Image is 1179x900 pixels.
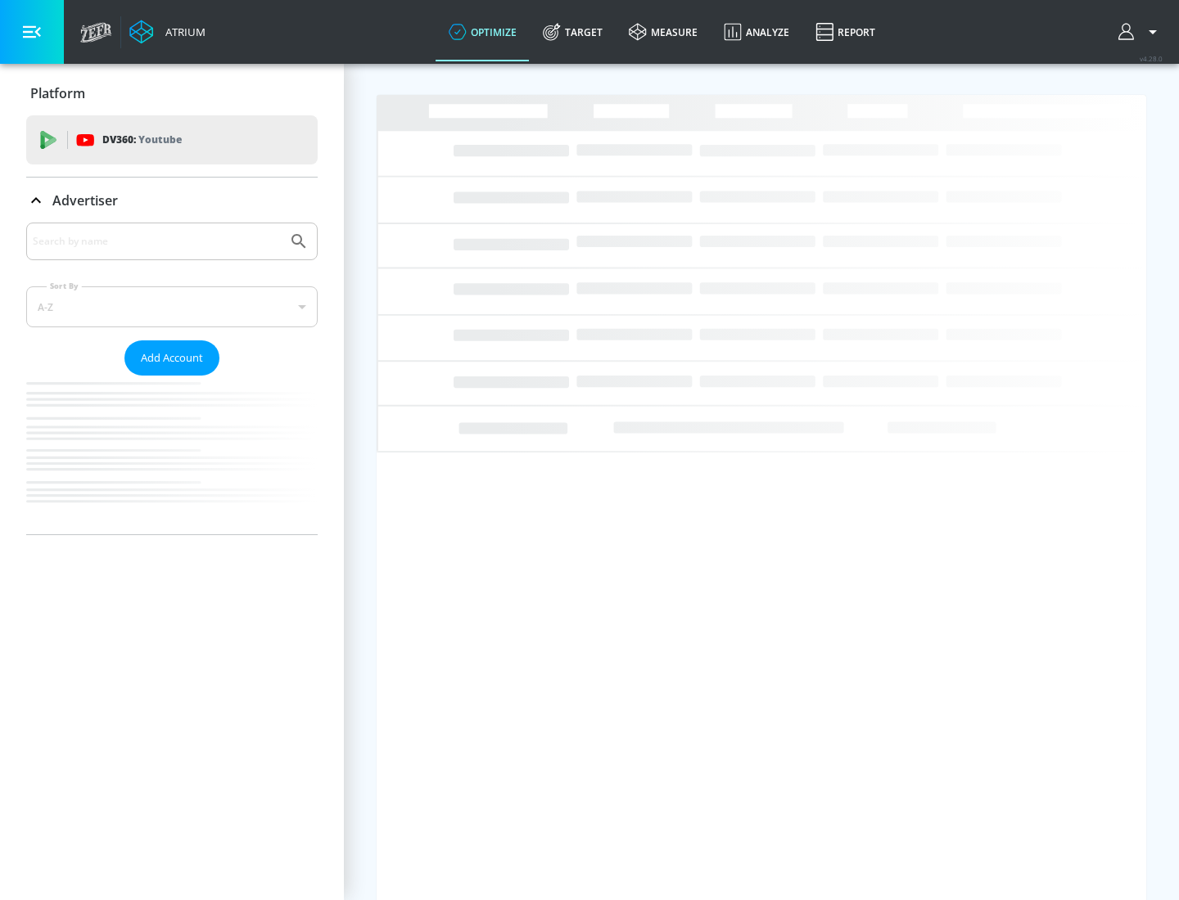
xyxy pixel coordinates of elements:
[616,2,711,61] a: measure
[102,131,182,149] p: DV360:
[159,25,206,39] div: Atrium
[129,20,206,44] a: Atrium
[26,223,318,534] div: Advertiser
[141,349,203,367] span: Add Account
[138,131,182,148] p: Youtube
[1140,54,1163,63] span: v 4.28.0
[711,2,802,61] a: Analyze
[33,231,281,252] input: Search by name
[530,2,616,61] a: Target
[26,376,318,534] nav: list of Advertiser
[436,2,530,61] a: optimize
[52,191,118,209] p: Advertiser
[802,2,888,61] a: Report
[26,70,318,116] div: Platform
[30,84,85,102] p: Platform
[26,178,318,223] div: Advertiser
[47,281,82,291] label: Sort By
[26,286,318,327] div: A-Z
[26,115,318,164] div: DV360: Youtube
[124,340,219,376] button: Add Account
